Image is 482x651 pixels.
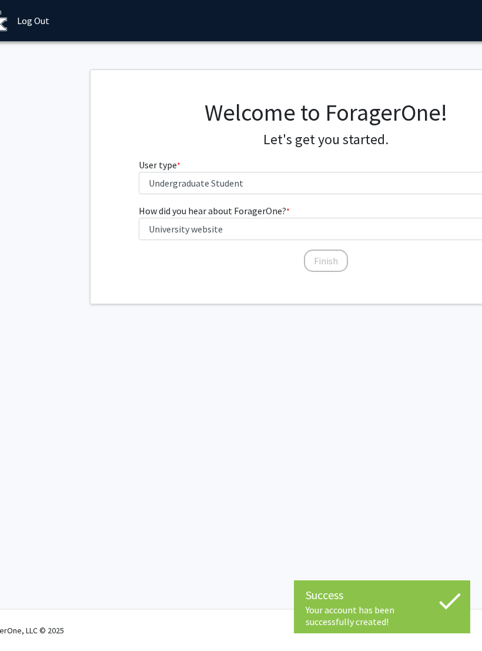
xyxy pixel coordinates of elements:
button: Finish [304,250,348,272]
label: User type [139,158,180,172]
iframe: Chat [9,598,50,642]
div: Your account has been successfully created! [306,604,458,627]
label: How did you hear about ForagerOne? [139,204,290,218]
div: Success [306,586,458,604]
